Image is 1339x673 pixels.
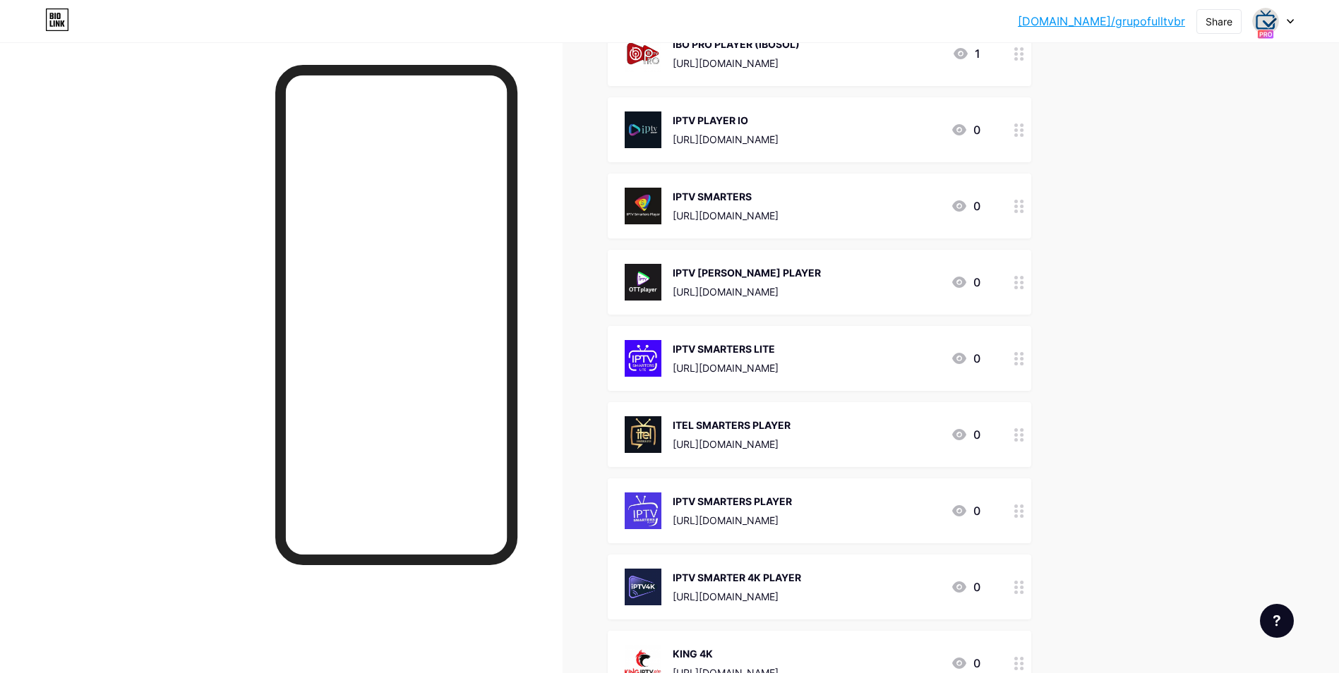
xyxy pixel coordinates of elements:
img: IPTV SMARTERS [625,188,661,224]
img: grupofulltvbr [1252,8,1279,35]
div: ITEL SMARTERS PLAYER [673,418,791,432]
div: Share [1206,14,1232,29]
div: [URL][DOMAIN_NAME] [673,56,800,71]
div: IPTV PLAYER IO [673,113,779,128]
div: KING 4K [673,646,779,661]
div: IPTV SMARTERS PLAYER [673,494,792,509]
div: IBO PRO PLAYER (IBOSOL) [673,37,800,51]
div: 0 [951,578,980,595]
div: IPTV [PERSON_NAME] PLAYER [673,265,821,280]
a: [DOMAIN_NAME]/grupofulltvbr [1018,13,1185,30]
div: [URL][DOMAIN_NAME] [673,284,821,299]
div: IPTV SMARTERS [673,189,779,204]
div: [URL][DOMAIN_NAME] [673,513,792,528]
div: 0 [951,121,980,138]
img: IPTV PLAYER IO [625,111,661,148]
img: IPTV SMARTER 4K PLAYER [625,569,661,605]
div: IPTV SMARTER 4K PLAYER [673,570,801,585]
div: IPTV SMARTERS LITE [673,341,779,356]
div: 0 [951,198,980,214]
img: IBO PRO PLAYER (IBOSOL) [625,35,661,72]
img: ITEL SMARTERS PLAYER [625,416,661,453]
div: [URL][DOMAIN_NAME] [673,208,779,223]
img: IPTV SMARTERS LITE [625,340,661,377]
img: IPTV SMARTERS PLAYER [625,492,661,529]
div: 1 [952,45,980,62]
div: [URL][DOMAIN_NAME] [673,360,779,375]
div: [URL][DOMAIN_NAME] [673,437,791,451]
div: 0 [951,350,980,367]
div: 0 [951,274,980,291]
div: [URL][DOMAIN_NAME] [673,589,801,604]
div: 0 [951,502,980,519]
div: 0 [951,655,980,672]
img: IPTV OTT PLAYER [625,264,661,301]
div: 0 [951,426,980,443]
div: [URL][DOMAIN_NAME] [673,132,779,147]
